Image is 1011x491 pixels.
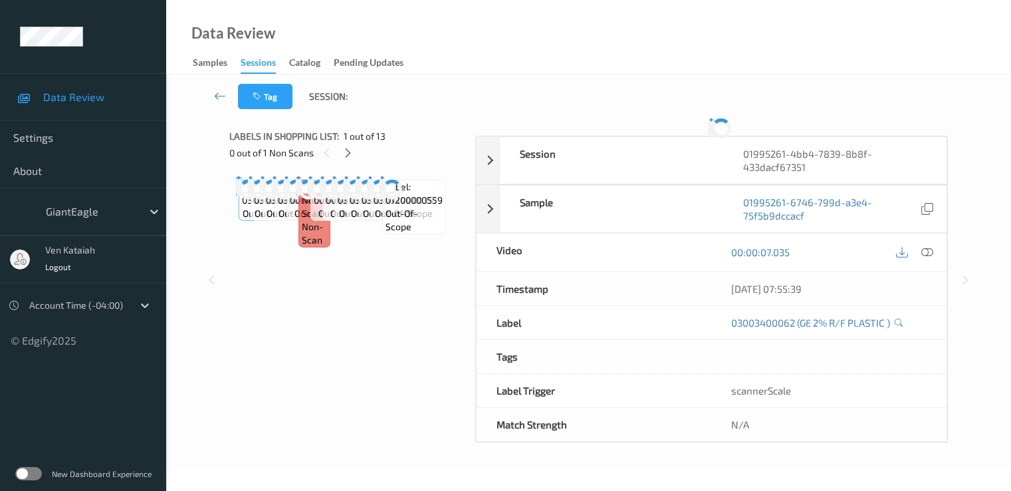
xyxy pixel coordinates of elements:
[386,180,443,207] span: Label: 01200000559
[477,340,712,373] div: Tags
[743,196,919,222] a: 01995261-6746-799d-a3e4-75f5b9dccacf
[731,245,790,259] a: 00:00:07.035
[711,408,947,441] div: N/A
[193,56,227,73] div: Samples
[289,54,334,73] a: Catalog
[229,130,339,143] span: Labels in shopping list:
[334,54,417,73] a: Pending Updates
[351,207,409,220] span: out-of-scope
[476,136,947,184] div: Session01995261-4bb4-7839-8b8f-433dacf67351
[339,207,397,220] span: out-of-scope
[302,220,327,247] span: non-scan
[255,207,312,220] span: out-of-scope
[731,282,927,295] div: [DATE] 07:55:39
[302,180,327,220] span: Label: Non-Scan
[711,374,947,407] div: scannerScale
[241,54,289,74] a: Sessions
[294,207,352,220] span: out-of-scope
[477,374,712,407] div: Label Trigger
[334,56,403,73] div: Pending Updates
[477,234,712,271] div: Video
[191,27,275,40] div: Data Review
[375,207,433,220] span: out-of-scope
[500,137,723,184] div: Session
[363,207,421,220] span: out-of-scope
[267,207,324,220] span: out-of-scope
[477,408,712,441] div: Match Strength
[477,306,712,339] div: Label
[238,84,292,109] button: Tag
[723,137,947,184] div: 01995261-4bb4-7839-8b8f-433dacf67351
[476,185,947,233] div: Sample01995261-6746-799d-a3e4-75f5b9dccacf
[344,130,386,143] span: 1 out of 13
[279,207,336,220] span: out-of-scope
[477,272,712,305] div: Timestamp
[193,54,241,73] a: Samples
[318,207,376,220] span: out-of-scope
[386,207,443,234] span: out-of-scope
[500,186,723,232] div: Sample
[241,56,276,74] div: Sessions
[309,90,348,103] span: Session:
[330,207,388,220] span: out-of-scope
[229,144,466,161] div: 0 out of 1 Non Scans
[731,316,890,329] a: 03003400062 (GE 2% R/F PLASTIC )
[289,56,320,73] div: Catalog
[243,207,300,220] span: out-of-scope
